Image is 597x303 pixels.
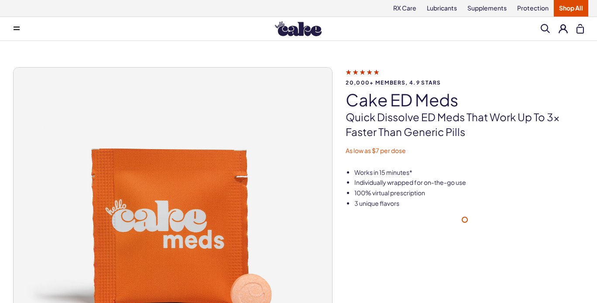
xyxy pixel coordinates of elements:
li: 100% virtual prescription [354,189,584,197]
h1: Cake ED Meds [346,91,584,109]
p: Quick dissolve ED Meds that work up to 3x faster than generic pills [346,110,584,139]
p: As low as $7 per dose [346,146,584,155]
li: 3 unique flavors [354,199,584,208]
li: Works in 15 minutes* [354,168,584,177]
li: Individually wrapped for on-the-go use [354,178,584,187]
a: 20,000+ members, 4.9 stars [346,68,584,85]
span: 20,000+ members, 4.9 stars [346,80,584,85]
img: Hello Cake [275,21,322,36]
